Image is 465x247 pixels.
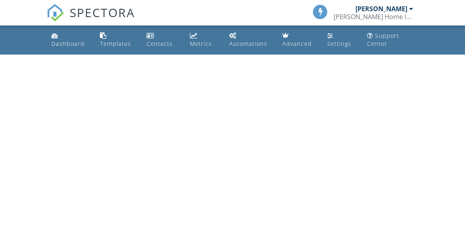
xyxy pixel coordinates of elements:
[367,32,399,47] div: Support Center
[324,29,358,51] a: Settings
[187,29,220,51] a: Metrics
[364,29,417,51] a: Support Center
[47,4,64,22] img: The Best Home Inspection Software - Spectora
[190,40,212,47] div: Metrics
[51,40,84,47] div: Dashboard
[143,29,180,51] a: Contacts
[229,40,267,47] div: Automations
[100,40,131,47] div: Templates
[48,29,90,51] a: Dashboard
[327,40,351,47] div: Settings
[279,29,318,51] a: Advanced
[356,5,407,13] div: [PERSON_NAME]
[47,11,135,27] a: SPECTORA
[97,29,137,51] a: Templates
[70,4,135,21] span: SPECTORA
[147,40,173,47] div: Contacts
[226,29,273,51] a: Automations (Basic)
[334,13,413,21] div: Loden Home Inspections, LLC
[282,40,312,47] div: Advanced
